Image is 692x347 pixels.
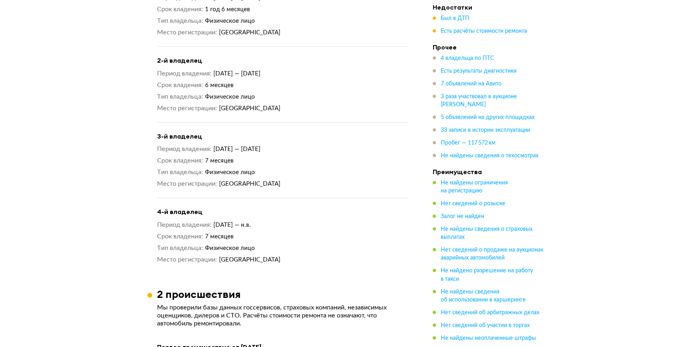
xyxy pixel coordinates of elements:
[441,214,484,219] span: Залог не найден
[205,82,234,88] span: 6 месяцев
[219,181,280,187] span: [GEOGRAPHIC_DATA]
[157,5,203,14] dt: Срок владения
[441,68,517,74] span: Есть результаты диагностики
[205,18,255,24] span: Физическое лицо
[205,94,255,100] span: Физическое лицо
[157,208,409,216] h4: 4-й владелец
[157,303,409,327] p: Мы проверили базы данных госсервисов, страховых компаний, независимых оценщиков, дилеров и СТО. Р...
[157,69,211,78] dt: Период владения
[441,81,501,87] span: 7 объявлений на Авито
[441,180,508,194] span: Не найдены ограничения на регистрацию
[157,244,203,252] dt: Тип владельца
[441,94,517,107] span: 3 раза участвовал в аукционе [PERSON_NAME]
[157,28,217,37] dt: Место регистрации
[441,153,539,159] span: Не найдены сведения о техосмотрах
[157,17,203,25] dt: Тип владельца
[433,168,545,176] h4: Преимущества
[157,104,217,113] dt: Место регистрации
[441,226,533,240] span: Не найдены сведения о страховых выплатах
[157,157,203,165] dt: Срок владения
[219,105,280,111] span: [GEOGRAPHIC_DATA]
[157,81,203,89] dt: Срок владения
[157,132,409,141] h4: 3-й владелец
[213,146,260,152] span: [DATE] — [DATE]
[157,168,203,176] dt: Тип владельца
[157,232,203,241] dt: Срок владения
[157,56,409,65] h4: 2-й владелец
[441,16,469,21] span: Был в ДТП
[441,335,536,341] span: Не найдены неоплаченные штрафы
[205,234,234,240] span: 7 месяцев
[157,221,211,229] dt: Период владения
[205,158,234,164] span: 7 месяцев
[441,127,530,133] span: 33 записи в истории эксплуатации
[157,93,203,101] dt: Тип владельца
[441,322,530,328] span: Нет сведений об участии в торгах
[441,56,494,61] span: 4 владельца по ПТС
[441,28,527,34] span: Есть расчёты стоимости ремонта
[441,247,543,261] span: Нет сведений о продаже на аукционах аварийных автомобилей
[219,257,280,263] span: [GEOGRAPHIC_DATA]
[205,169,255,175] span: Физическое лицо
[441,309,539,315] span: Нет сведений об арбитражных делах
[441,115,535,120] span: 5 объявлений на других площадках
[441,201,505,206] span: Нет сведений о розыске
[157,256,217,264] dt: Место регистрации
[157,145,211,153] dt: Период владения
[441,140,495,146] span: Пробег — 117 572 км
[441,268,533,282] span: Не найдено разрешение на работу в такси
[433,3,545,11] h4: Недостатки
[205,245,255,251] span: Физическое лицо
[213,71,260,77] span: [DATE] — [DATE]
[157,288,241,300] h3: 2 происшествия
[205,6,250,12] span: 1 год 6 месяцев
[157,180,217,188] dt: Место регистрации
[441,289,526,302] span: Не найдены сведения об использовании в каршеринге
[213,222,251,228] span: [DATE] — н.в.
[433,43,545,51] h4: Прочее
[219,30,280,36] span: [GEOGRAPHIC_DATA]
